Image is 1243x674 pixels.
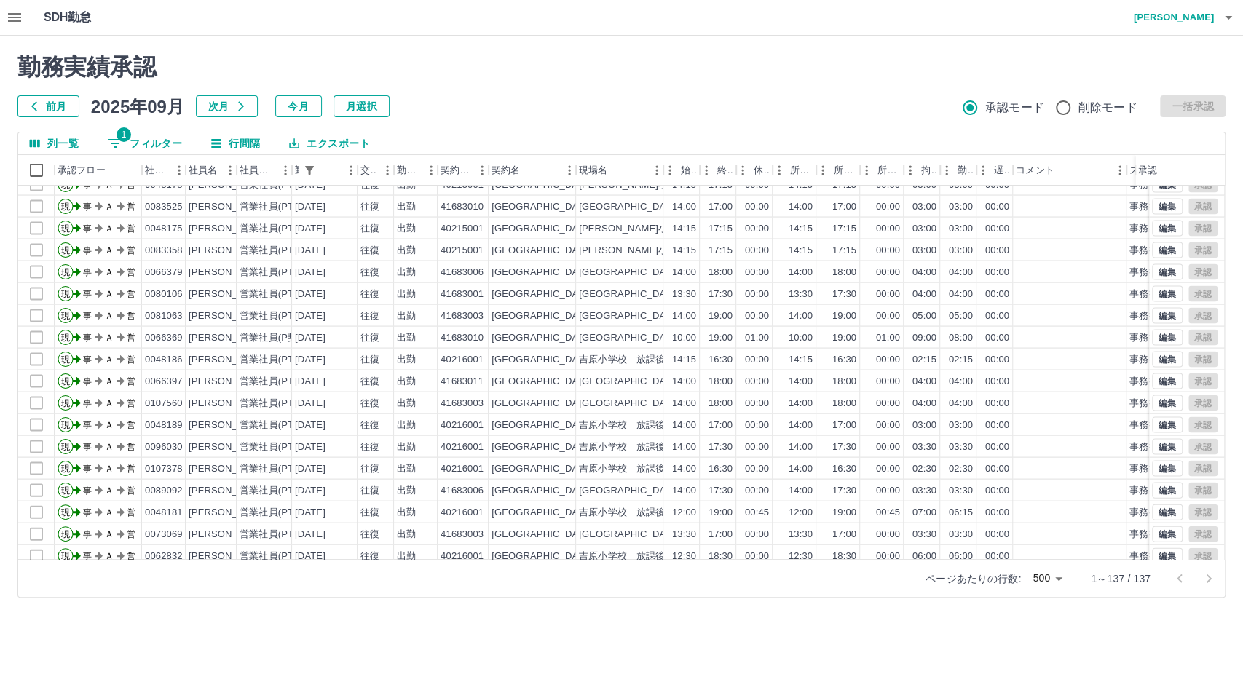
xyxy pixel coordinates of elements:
[189,265,268,279] div: [PERSON_NAME]
[985,99,1044,116] span: 承認モード
[219,159,241,181] button: メニュー
[985,243,1009,257] div: 00:00
[189,287,268,301] div: [PERSON_NAME]
[985,352,1009,366] div: 00:00
[360,265,379,279] div: 往復
[55,155,142,186] div: 承認フロー
[142,155,186,186] div: 社員番号
[1152,526,1183,542] button: 編集
[83,354,92,364] text: 事
[1152,395,1183,411] button: 編集
[240,221,316,235] div: 営業社員(PT契約)
[441,265,484,279] div: 41683006
[985,330,1009,344] div: 00:00
[579,330,797,344] div: [GEOGRAPHIC_DATA]浜[PERSON_NAME]クラブ
[579,221,783,235] div: [PERSON_NAME]小学校 放課後キッズクラブ
[789,199,813,213] div: 14:00
[360,309,379,322] div: 往復
[912,287,936,301] div: 04:00
[127,288,135,298] text: 営
[1129,265,1206,279] div: 事務担当者承認待
[985,199,1009,213] div: 00:00
[717,155,733,186] div: 終業
[789,352,813,366] div: 14:15
[1027,568,1068,589] div: 500
[579,309,742,322] div: [GEOGRAPHIC_DATA]香川第2クラブ
[58,155,106,186] div: 承認フロー
[579,265,787,279] div: [GEOGRAPHIC_DATA][PERSON_NAME]クラブ
[745,330,769,344] div: 01:00
[441,374,484,388] div: 41683011
[492,155,520,186] div: 契約名
[441,309,484,322] div: 41683003
[832,309,856,322] div: 19:00
[189,374,268,388] div: [PERSON_NAME]
[579,352,722,366] div: 吉原小学校 放課後キッズクラブ
[672,287,696,301] div: 13:30
[709,330,733,344] div: 19:00
[275,95,322,117] button: 今月
[672,199,696,213] div: 14:00
[441,199,484,213] div: 41683010
[672,221,696,235] div: 14:15
[105,354,114,364] text: Ａ
[949,199,973,213] div: 03:00
[240,287,316,301] div: 営業社員(PT契約)
[492,352,592,366] div: [GEOGRAPHIC_DATA]
[985,221,1009,235] div: 00:00
[672,374,696,388] div: 14:00
[492,374,592,388] div: [GEOGRAPHIC_DATA]
[754,155,770,186] div: 休憩
[360,221,379,235] div: 往復
[441,243,484,257] div: 40215001
[189,396,268,410] div: [PERSON_NAME]
[1129,352,1206,366] div: 事務担当者承認待
[105,223,114,233] text: Ａ
[789,221,813,235] div: 14:15
[117,127,131,142] span: 1
[832,330,856,344] div: 19:00
[709,265,733,279] div: 18:00
[492,396,592,410] div: [GEOGRAPHIC_DATA]
[441,396,484,410] div: 41683003
[834,155,857,186] div: 所定終業
[681,155,697,186] div: 始業
[949,309,973,322] div: 05:00
[700,155,736,186] div: 終業
[105,376,114,386] text: Ａ
[1152,329,1183,345] button: 編集
[832,243,856,257] div: 17:15
[295,265,325,279] div: [DATE]
[397,243,416,257] div: 出勤
[940,155,976,186] div: 勤務
[832,265,856,279] div: 18:00
[492,199,592,213] div: [GEOGRAPHIC_DATA]
[709,352,733,366] div: 16:30
[105,332,114,342] text: Ａ
[921,155,937,186] div: 拘束
[105,245,114,255] text: Ａ
[189,330,268,344] div: [PERSON_NAME]
[736,155,773,186] div: 休憩
[745,243,769,257] div: 00:00
[83,288,92,298] text: 事
[876,287,900,301] div: 00:00
[1016,155,1054,186] div: コメント
[397,352,416,366] div: 出勤
[127,376,135,386] text: 営
[168,159,190,181] button: メニュー
[145,330,183,344] div: 0066369
[832,199,856,213] div: 17:00
[876,352,900,366] div: 00:00
[672,309,696,322] div: 14:00
[745,309,769,322] div: 00:00
[663,155,700,186] div: 始業
[240,374,316,388] div: 営業社員(PT契約)
[127,332,135,342] text: 営
[1129,374,1206,388] div: 事務担当者承認待
[397,155,420,186] div: 勤務区分
[985,374,1009,388] div: 00:00
[145,265,183,279] div: 0066379
[360,330,379,344] div: 往復
[994,155,1010,186] div: 遅刻等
